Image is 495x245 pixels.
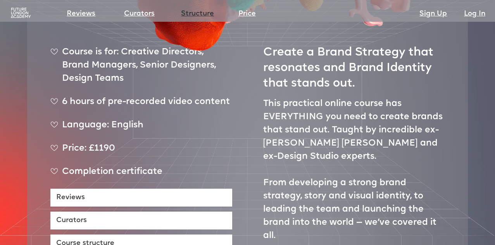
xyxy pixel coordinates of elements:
[50,189,232,207] a: Reviews
[50,212,232,229] a: Curators
[238,9,256,19] a: Price
[50,165,232,185] div: Completion certificate
[419,9,447,19] a: Sign Up
[181,9,214,19] a: Structure
[124,9,155,19] a: Curators
[464,9,485,19] a: Log In
[263,97,445,243] p: This practical online course has EVERYTHING you need to create brands that stand out. Taught by i...
[50,119,232,138] div: Language: English
[67,9,95,19] a: Reviews
[50,46,232,92] div: Course is for: Creative Directors, Brand Managers, Senior Designers, Design Teams
[50,142,232,162] div: Price: £1190
[263,38,445,92] h2: Create a Brand Strategy that resonates and Brand Identity that stands out.
[50,96,232,115] div: 6 hours of pre-recorded video content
